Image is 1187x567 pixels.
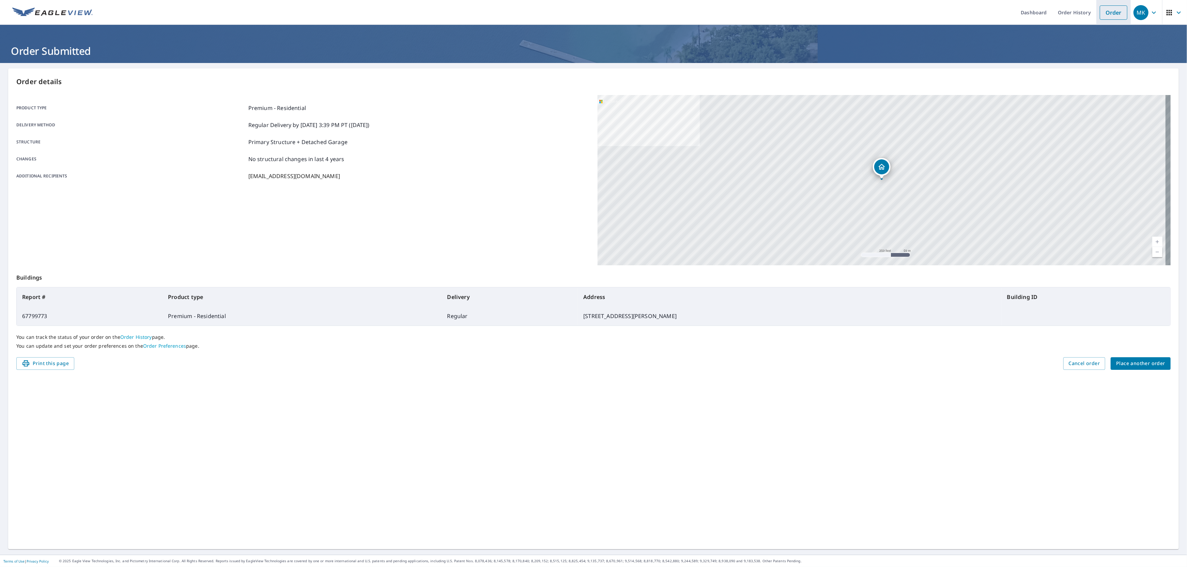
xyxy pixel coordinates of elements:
[1134,5,1149,20] div: MK
[1152,247,1162,257] a: Current Level 17, Zoom Out
[3,559,49,563] p: |
[1152,237,1162,247] a: Current Level 17, Zoom In
[163,287,442,306] th: Product type
[248,121,370,129] p: Regular Delivery by [DATE] 3:39 PM PT ([DATE])
[442,287,578,306] th: Delivery
[16,104,246,112] p: Product type
[873,158,891,179] div: Dropped pin, building 1, Residential property, 289 N Berteau Ave Elmhurst, IL 60126
[16,138,246,146] p: Structure
[8,44,1179,58] h1: Order Submitted
[16,172,246,180] p: Additional recipients
[16,343,1171,349] p: You can update and set your order preferences on the page.
[578,287,1001,306] th: Address
[120,334,152,340] a: Order History
[1069,359,1100,368] span: Cancel order
[1100,5,1127,20] a: Order
[16,155,246,163] p: Changes
[1002,287,1170,306] th: Building ID
[16,357,74,370] button: Print this page
[17,287,163,306] th: Report #
[248,172,340,180] p: [EMAIL_ADDRESS][DOMAIN_NAME]
[3,559,25,564] a: Terms of Use
[16,265,1171,287] p: Buildings
[17,306,163,326] td: 67799773
[27,559,49,564] a: Privacy Policy
[248,138,348,146] p: Primary Structure + Detached Garage
[16,77,1171,87] p: Order details
[22,359,69,368] span: Print this page
[16,121,246,129] p: Delivery method
[1111,357,1171,370] button: Place another order
[248,155,344,163] p: No structural changes in last 4 years
[1116,359,1165,368] span: Place another order
[12,7,93,18] img: EV Logo
[163,306,442,326] td: Premium - Residential
[143,343,186,349] a: Order Preferences
[1063,357,1106,370] button: Cancel order
[442,306,578,326] td: Regular
[16,334,1171,340] p: You can track the status of your order on the page.
[59,558,1184,564] p: © 2025 Eagle View Technologies, Inc. and Pictometry International Corp. All Rights Reserved. Repo...
[578,306,1001,326] td: [STREET_ADDRESS][PERSON_NAME]
[248,104,306,112] p: Premium - Residential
